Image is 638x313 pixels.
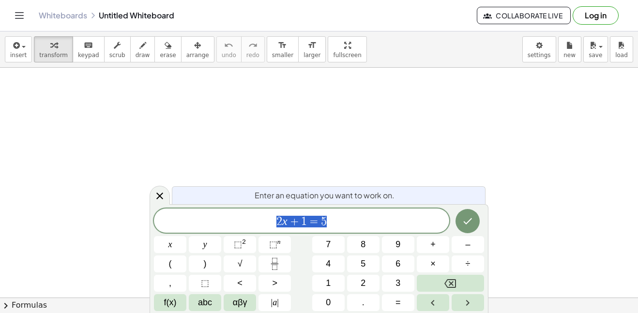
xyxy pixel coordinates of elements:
span: a [271,296,279,309]
button: Left arrow [417,294,449,311]
i: format_size [278,40,287,51]
span: ⬚ [269,239,277,249]
button: transform [34,36,73,62]
span: ⬚ [234,239,242,249]
span: larger [304,52,320,59]
button: Collaborate Live [477,7,571,24]
span: αβγ [233,296,247,309]
button: settings [522,36,556,62]
span: scrub [109,52,125,59]
span: save [589,52,602,59]
span: Enter an equation you want to work on. [255,190,395,201]
span: draw [136,52,150,59]
span: 6 [395,257,400,270]
button: ( [154,255,186,272]
span: 3 [395,277,400,290]
i: format_size [307,40,317,51]
button: Placeholder [189,275,221,292]
button: 0 [312,294,345,311]
button: x [154,236,186,253]
span: 5 [321,216,327,227]
span: = [307,216,321,227]
span: , [169,277,171,290]
span: 4 [326,257,331,270]
span: √ [238,257,243,270]
button: load [610,36,633,62]
var: x [282,215,288,227]
span: 2 [276,216,282,227]
span: × [430,257,436,270]
button: keyboardkeypad [73,36,105,62]
button: fullscreen [328,36,366,62]
button: Right arrow [452,294,484,311]
button: Done [456,209,480,233]
span: Collaborate Live [485,11,562,20]
span: 9 [395,238,400,251]
span: insert [10,52,27,59]
span: 1 [301,216,307,227]
span: abc [198,296,212,309]
button: Fraction [258,255,291,272]
i: keyboard [84,40,93,51]
span: redo [246,52,259,59]
button: redoredo [241,36,265,62]
span: smaller [272,52,293,59]
button: 7 [312,236,345,253]
button: Squared [224,236,256,253]
button: insert [5,36,32,62]
button: Log in [573,6,619,25]
button: Less than [224,275,256,292]
span: new [563,52,576,59]
button: Greater than [258,275,291,292]
i: undo [224,40,233,51]
span: 1 [326,277,331,290]
button: new [558,36,581,62]
button: 6 [382,255,414,272]
span: + [288,216,302,227]
button: 5 [347,255,380,272]
button: y [189,236,221,253]
span: . [362,296,365,309]
button: ) [189,255,221,272]
span: erase [160,52,176,59]
button: Plus [417,236,449,253]
button: Square root [224,255,256,272]
button: Equals [382,294,414,311]
span: y [203,238,207,251]
button: , [154,275,186,292]
button: undoundo [216,36,242,62]
button: format_sizesmaller [267,36,299,62]
span: transform [39,52,68,59]
span: 8 [361,238,365,251]
span: 7 [326,238,331,251]
sup: 2 [242,238,246,245]
span: ) [204,257,207,270]
span: keypad [78,52,99,59]
span: | [271,298,273,307]
button: 9 [382,236,414,253]
button: Divide [452,255,484,272]
button: Minus [452,236,484,253]
button: Toggle navigation [12,8,27,23]
span: – [465,238,470,251]
button: 4 [312,255,345,272]
span: = [395,296,401,309]
span: > [272,277,277,290]
span: ÷ [466,257,471,270]
span: x [168,238,172,251]
button: Backspace [417,275,484,292]
span: load [615,52,628,59]
button: Functions [154,294,186,311]
button: draw [130,36,155,62]
button: scrub [104,36,131,62]
a: Whiteboards [39,11,87,20]
span: arrange [186,52,209,59]
span: < [237,277,243,290]
span: fullscreen [333,52,361,59]
span: 5 [361,257,365,270]
button: Alphabet [189,294,221,311]
span: settings [528,52,551,59]
button: Times [417,255,449,272]
button: arrange [181,36,214,62]
button: format_sizelarger [298,36,326,62]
